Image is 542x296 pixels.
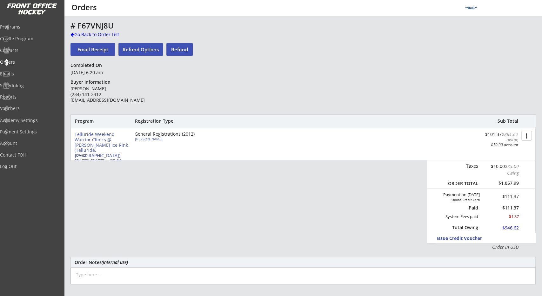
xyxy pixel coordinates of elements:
button: Email Receipt [70,43,115,56]
button: Refund [166,43,193,56]
div: Online Credit Card [444,198,480,202]
div: $111.37 [488,194,519,199]
div: Order Notes [75,260,532,265]
font: $861.62 owing [502,131,519,143]
button: Issue Credit Voucher [437,234,495,242]
div: ORDER TOTAL [445,181,478,186]
div: Order in USD [445,244,519,250]
div: Go Back to Order List [70,31,136,38]
div: Total Owing [449,225,478,230]
div: # F67VNJ8U [70,22,375,29]
em: (internal use) [102,259,128,265]
button: more_vert [521,131,532,141]
font: $85.00 owing [505,163,520,176]
div: $1,057.99 [483,180,519,186]
div: Taxes [445,163,478,169]
div: [PERSON_NAME] [135,137,206,141]
div: General Registrations (2012) [135,132,208,136]
div: smalldiscount [479,143,518,148]
div: System Fees paid [440,214,478,219]
div: $101.37 [479,132,518,143]
div: Telluride Weekend Warrior Clinics @ [PERSON_NAME] Ice Rink (Telluride, [GEOGRAPHIC_DATA]) [DATE]-... [75,132,130,169]
div: Paid [449,205,478,211]
div: [DATE] [75,153,126,157]
div: Sub Total [491,118,518,124]
div: $1.37 [483,214,519,219]
div: [PERSON_NAME] (234) 141-2312 [EMAIL_ADDRESS][DOMAIN_NAME] [70,86,162,103]
div: Buyer Information [70,79,113,85]
div: [DATE] 6:20 am [70,69,162,76]
button: Refund Options [118,43,163,56]
div: Registration Type [135,118,208,124]
div: Completed On [70,62,105,68]
div: $111.37 [483,206,519,210]
div: $10.00 [483,163,519,176]
div: Payment on [DATE] [429,192,480,197]
div: $10.00 discount [479,143,518,147]
div: Program [75,118,109,124]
